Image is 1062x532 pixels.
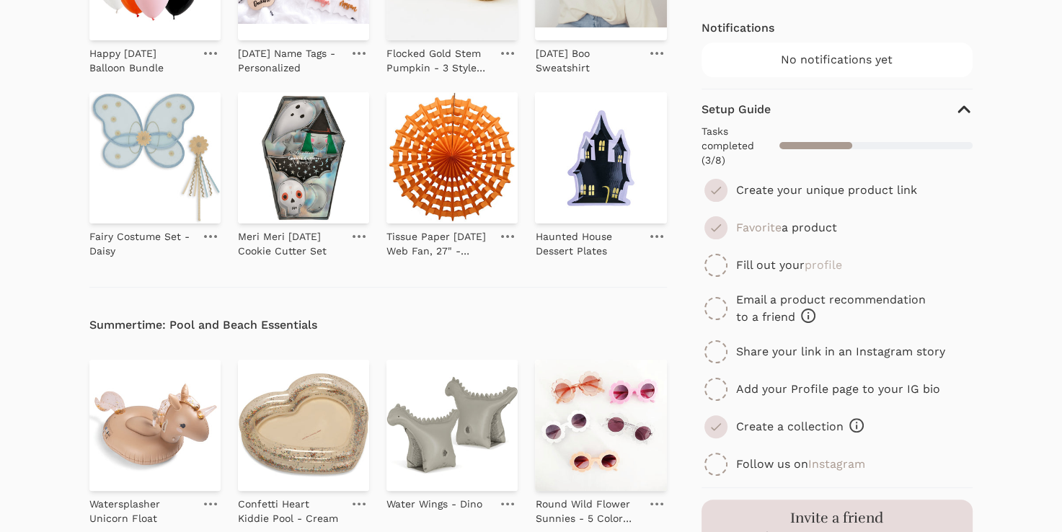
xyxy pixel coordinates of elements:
[736,456,865,473] p: Follow us on
[89,229,195,258] p: Fairy Costume Set - Daisy
[238,46,343,75] p: [DATE] Name Tags - Personalized
[702,19,774,37] h4: Notifications
[386,491,482,511] a: Water Wings - Dino
[238,229,343,258] p: Meri Meri [DATE] Cookie Cutter Set
[238,223,343,258] a: Meri Meri [DATE] Cookie Cutter Set
[386,223,492,258] a: Tissue Paper [DATE] Web Fan, 27" - Orange
[386,40,492,75] a: Flocked Gold Stem Pumpkin - 3 Style Options
[805,258,842,272] a: profile
[736,309,795,326] p: to a friend
[535,497,640,526] p: Round Wild Flower Sunnies - 5 Color Options
[238,40,343,75] a: [DATE] Name Tags - Personalized
[238,92,369,223] img: Meri Meri Halloween Cookie Cutter Set
[386,497,482,511] p: Water Wings - Dino
[808,457,865,471] a: Instagram
[736,418,844,435] p: Create a collection
[238,497,343,526] p: Confetti Heart Kiddie Pool - Cream
[535,46,640,75] p: [DATE] Boo Sweatshirt
[89,40,195,75] a: Happy [DATE] Balloon Bundle
[89,491,195,526] a: Watersplasher Unicorn Float
[535,360,666,491] img: Round Wild Flower Sunnies - 5 Color Options
[736,257,842,274] p: Fill out your
[89,223,195,258] a: Fairy Costume Set - Daisy
[89,497,195,526] p: Watersplasher Unicorn Float
[535,40,640,75] a: [DATE] Boo Sweatshirt
[386,360,518,491] img: Water Wings - Dino
[736,343,945,360] p: Share your link in an Instagram story
[89,92,221,223] img: Fairy Costume Set - Daisy
[736,221,782,234] a: Favorite
[89,46,195,75] p: Happy [DATE] Balloon Bundle
[238,360,369,491] img: Confetti Heart Kiddie Pool - Cream
[386,46,492,75] p: Flocked Gold Stem Pumpkin - 3 Style Options
[535,491,640,526] a: Round Wild Flower Sunnies - 5 Color Options
[535,92,666,223] img: Haunted House Dessert Plates
[702,101,771,118] h4: Setup Guide
[736,381,940,398] p: Add your Profile page to your IG bio
[781,51,893,68] span: No notifications yet
[736,219,837,236] p: a product
[736,182,917,199] p: Create your unique product link
[238,491,343,526] a: Confetti Heart Kiddie Pool - Cream
[386,92,518,223] img: Tissue Paper Halloween Web Fan, 27" - Orange
[89,316,667,334] h4: Summertime: Pool and Beach Essentials
[736,291,926,309] p: Email a product recommendation
[535,223,640,258] a: Haunted House Dessert Plates
[89,360,221,491] img: Watersplasher Unicorn Float
[702,101,973,170] button: Setup Guide Tasks completed (3/8)
[790,508,883,528] h3: Invite a friend
[386,229,492,258] p: Tissue Paper [DATE] Web Fan, 27" - Orange
[535,229,640,258] p: Haunted House Dessert Plates
[702,124,780,167] span: Tasks completed (3/8)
